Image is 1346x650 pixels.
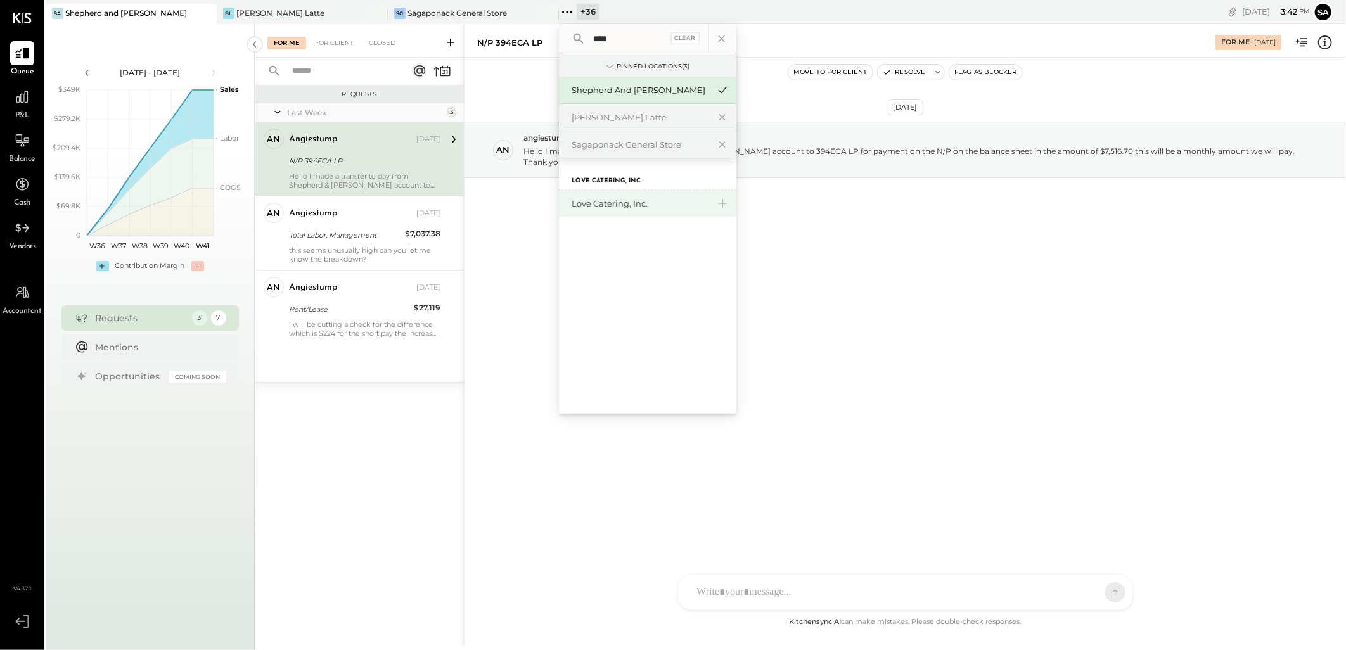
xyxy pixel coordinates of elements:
[211,310,226,326] div: 7
[572,198,708,210] div: Love Catering, Inc.
[577,4,599,20] div: + 36
[788,65,873,80] button: Move to for client
[3,306,42,317] span: Accountant
[1242,6,1310,18] div: [DATE]
[289,229,401,241] div: Total Labor, Management
[52,8,63,19] div: Sa
[9,241,36,253] span: Vendors
[174,241,189,250] text: W40
[523,132,570,143] span: angiestump
[405,227,440,240] div: $7,037.38
[394,8,406,19] div: SG
[416,134,440,144] div: [DATE]
[572,84,708,96] div: Shepherd and [PERSON_NAME]
[261,90,458,99] div: Requests
[572,112,708,124] div: [PERSON_NAME] Latte
[15,110,30,122] span: P&L
[96,67,204,78] div: [DATE] - [DATE]
[96,261,109,271] div: +
[56,201,80,210] text: $69.8K
[1,129,44,165] a: Balance
[289,155,437,167] div: N/P 394ECA LP
[477,37,542,49] div: N/P 394ECA LP
[220,85,239,94] text: Sales
[289,207,337,220] div: angiestump
[1,281,44,317] a: Accountant
[1,216,44,253] a: Vendors
[671,32,700,44] div: Clear
[1313,2,1333,22] button: Sa
[289,303,410,315] div: Rent/Lease
[447,107,457,117] div: 3
[878,65,931,80] button: Resolve
[89,241,105,250] text: W36
[9,154,35,165] span: Balance
[220,183,241,192] text: COGS
[96,370,163,383] div: Opportunities
[416,283,440,293] div: [DATE]
[949,65,1022,80] button: Flag as Blocker
[572,177,642,186] label: Love Catering, Inc.
[169,371,226,383] div: Coming Soon
[76,231,80,239] text: 0
[888,99,923,115] div: [DATE]
[1,172,44,209] a: Cash
[414,302,440,314] div: $27,119
[289,133,337,146] div: angiestump
[267,133,281,145] div: an
[1254,38,1276,47] div: [DATE]
[1,85,44,122] a: P&L
[497,144,510,156] div: an
[236,8,324,18] div: [PERSON_NAME] Latte
[58,85,80,94] text: $349K
[65,8,187,18] div: Shepherd and [PERSON_NAME]
[111,241,126,250] text: W37
[617,62,689,71] div: Pinned Locations ( 3 )
[96,312,186,324] div: Requests
[407,8,507,18] div: Sagaponack General Store
[1226,5,1239,18] div: copy link
[115,261,185,271] div: Contribution Margin
[96,341,220,354] div: Mentions
[523,146,1295,167] p: Hello I made a transfer to day from Shepherd & [PERSON_NAME] account to 394ECA LP for payment on ...
[267,281,281,293] div: an
[267,37,306,49] div: For Me
[196,241,210,250] text: W41
[191,261,204,271] div: -
[289,281,337,294] div: angiestump
[11,67,34,78] span: Queue
[223,8,234,19] div: BL
[267,207,281,219] div: an
[572,139,708,151] div: Sagaponack General Store
[1,41,44,78] a: Queue
[362,37,402,49] div: Closed
[287,107,444,118] div: Last Week
[309,37,360,49] div: For Client
[220,134,239,143] text: Labor
[289,246,440,264] div: this seems unusually high can you let me know the breakdown?
[1221,37,1250,48] div: For Me
[54,172,80,181] text: $139.6K
[54,114,80,123] text: $279.2K
[192,310,207,326] div: 3
[408,335,416,349] span: #
[289,172,440,189] div: Hello I made a transfer to day from Shepherd & [PERSON_NAME] account to 394ECA LP for payment on ...
[416,208,440,219] div: [DATE]
[153,241,169,250] text: W39
[289,320,440,338] div: I will be cutting a check for the difference which is $224 for the short pay the increase of rent...
[14,198,30,209] span: Cash
[131,241,147,250] text: W38
[53,143,80,152] text: $209.4K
